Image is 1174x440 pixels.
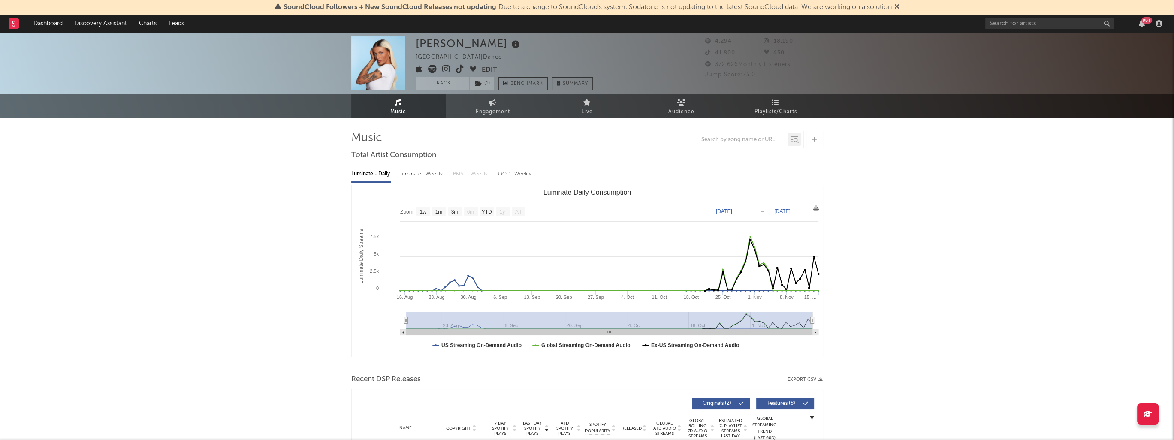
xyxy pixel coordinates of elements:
[515,209,520,215] text: All
[716,208,732,214] text: [DATE]
[552,77,593,90] button: Summary
[284,4,892,11] span: : Due to a change to SoundCloud's system, Sodatone is not updating to the latest SoundCloud data....
[774,208,791,214] text: [DATE]
[351,150,436,160] span: Total Artist Consumption
[352,185,823,357] svg: Luminate Daily Consumption
[652,295,667,300] text: 11. Oct
[582,107,593,117] span: Live
[163,15,190,32] a: Leads
[467,209,474,215] text: 6m
[541,342,630,348] text: Global Streaming On-Demand Audio
[374,251,379,256] text: 5k
[476,107,510,117] span: Engagement
[499,209,505,215] text: 1y
[470,77,494,90] button: (1)
[370,268,379,274] text: 2.5k
[634,94,729,118] a: Audience
[715,295,730,300] text: 25. Oct
[420,209,426,215] text: 1w
[400,209,413,215] text: Zoom
[493,295,507,300] text: 6. Sep
[27,15,69,32] a: Dashboard
[540,94,634,118] a: Live
[894,4,899,11] span: Dismiss
[705,62,791,67] span: 372.626 Monthly Listeners
[762,401,801,406] span: Features ( 8 )
[788,377,823,382] button: Export CSV
[804,295,816,300] text: 15. …
[587,295,604,300] text: 27. Sep
[498,77,548,90] a: Benchmark
[553,421,576,436] span: ATD Spotify Plays
[668,107,694,117] span: Audience
[764,50,785,56] span: 450
[754,107,797,117] span: Playlists/Charts
[692,398,750,409] button: Originals(2)
[760,208,765,214] text: →
[705,72,755,78] span: Jump Score: 75.0
[651,342,739,348] text: Ex-US Streaming On-Demand Audio
[1141,17,1152,24] div: 99 +
[1139,20,1145,27] button: 99+
[563,81,588,86] span: Summary
[416,52,512,63] div: [GEOGRAPHIC_DATA] | Dance
[985,18,1114,29] input: Search for artists
[683,295,698,300] text: 18. Oct
[435,209,442,215] text: 1m
[441,342,522,348] text: US Streaming On-Demand Audio
[748,295,761,300] text: 1. Nov
[729,94,823,118] a: Playlists/Charts
[585,422,610,434] span: Spotify Popularity
[133,15,163,32] a: Charts
[510,79,543,89] span: Benchmark
[686,418,709,439] span: Global Rolling 7D Audio Streams
[469,77,495,90] span: ( 1 )
[489,421,512,436] span: 7 Day Spotify Plays
[446,426,471,431] span: Copyright
[521,421,544,436] span: Last Day Spotify Plays
[351,167,391,181] div: Luminate - Daily
[351,94,446,118] a: Music
[697,401,737,406] span: Originals ( 2 )
[358,229,364,283] text: Luminate Daily Streams
[416,36,522,51] div: [PERSON_NAME]
[351,374,421,385] span: Recent DSP Releases
[622,426,642,431] span: Released
[482,65,497,75] button: Edit
[370,234,379,239] text: 7.5k
[697,136,788,143] input: Search by song name or URL
[555,295,572,300] text: 20. Sep
[377,425,434,431] div: Name
[460,295,476,300] text: 30. Aug
[284,4,496,11] span: SoundCloud Followers + New SoundCloud Releases not updating
[390,107,406,117] span: Music
[705,39,732,44] span: 4.294
[705,50,735,56] span: 41.800
[543,189,631,196] text: Luminate Daily Consumption
[396,295,412,300] text: 16. Aug
[756,398,814,409] button: Features(8)
[429,295,444,300] text: 23. Aug
[69,15,133,32] a: Discovery Assistant
[524,295,540,300] text: 13. Sep
[446,94,540,118] a: Engagement
[451,209,458,215] text: 3m
[621,295,634,300] text: 4. Oct
[498,167,532,181] div: OCC - Weekly
[653,421,676,436] span: Global ATD Audio Streams
[481,209,492,215] text: YTD
[416,77,469,90] button: Track
[779,295,793,300] text: 8. Nov
[719,418,742,439] span: Estimated % Playlist Streams Last Day
[399,167,444,181] div: Luminate - Weekly
[376,286,378,291] text: 0
[764,39,793,44] span: 18.190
